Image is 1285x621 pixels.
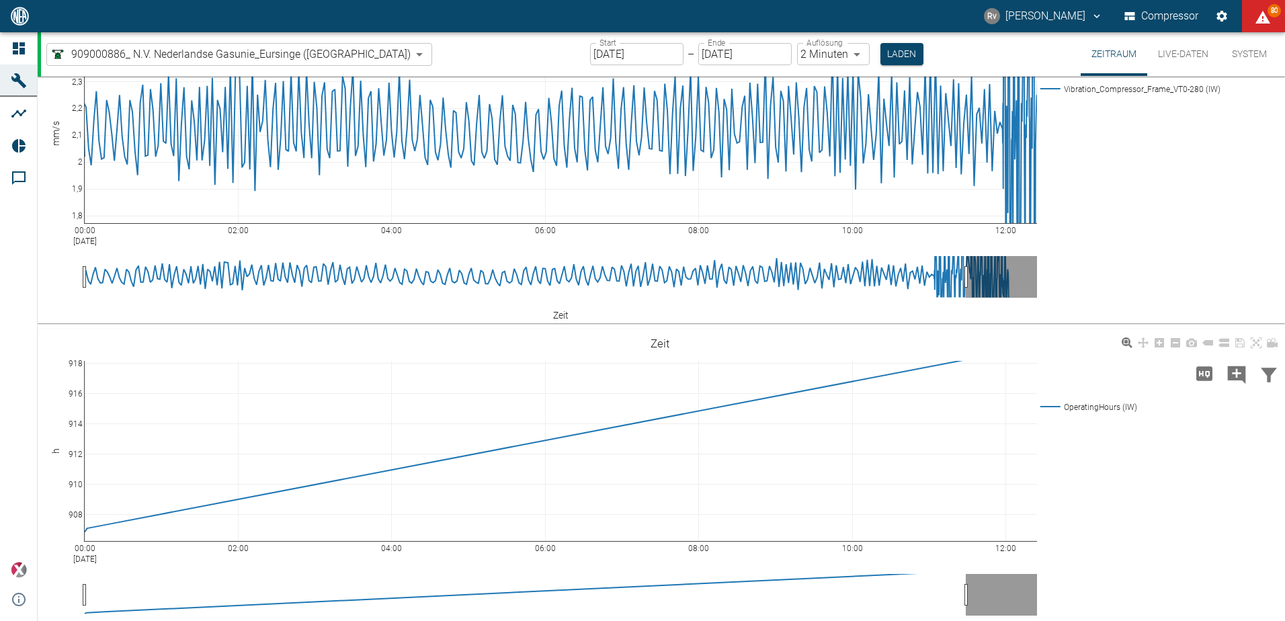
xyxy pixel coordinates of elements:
span: 80 [1268,4,1281,17]
img: logo [9,7,30,25]
label: Auflösung [806,37,843,48]
button: Laden [880,43,923,65]
span: 909000886_ N.V. Nederlandse Gasunie_Eursinge ([GEOGRAPHIC_DATA]) [71,46,411,62]
label: Start [599,37,616,48]
span: Hohe Auflösung [1188,366,1220,379]
div: Rv [984,8,1000,24]
button: Live-Daten [1147,32,1219,76]
div: 2 Minuten [797,43,870,65]
img: Xplore Logo [11,562,27,578]
input: DD.MM.YYYY [698,43,792,65]
input: DD.MM.YYYY [590,43,683,65]
button: Zeitraum [1081,32,1147,76]
button: robert.vanlienen@neuman-esser.com [982,4,1105,28]
label: Ende [708,37,725,48]
p: – [688,46,694,62]
a: 909000886_ N.V. Nederlandse Gasunie_Eursinge ([GEOGRAPHIC_DATA]) [50,46,411,63]
button: Compressor [1122,4,1202,28]
button: Daten filtern [1253,356,1285,391]
button: Einstellungen [1210,4,1234,28]
button: System [1219,32,1280,76]
button: Kommentar hinzufügen [1220,356,1253,391]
